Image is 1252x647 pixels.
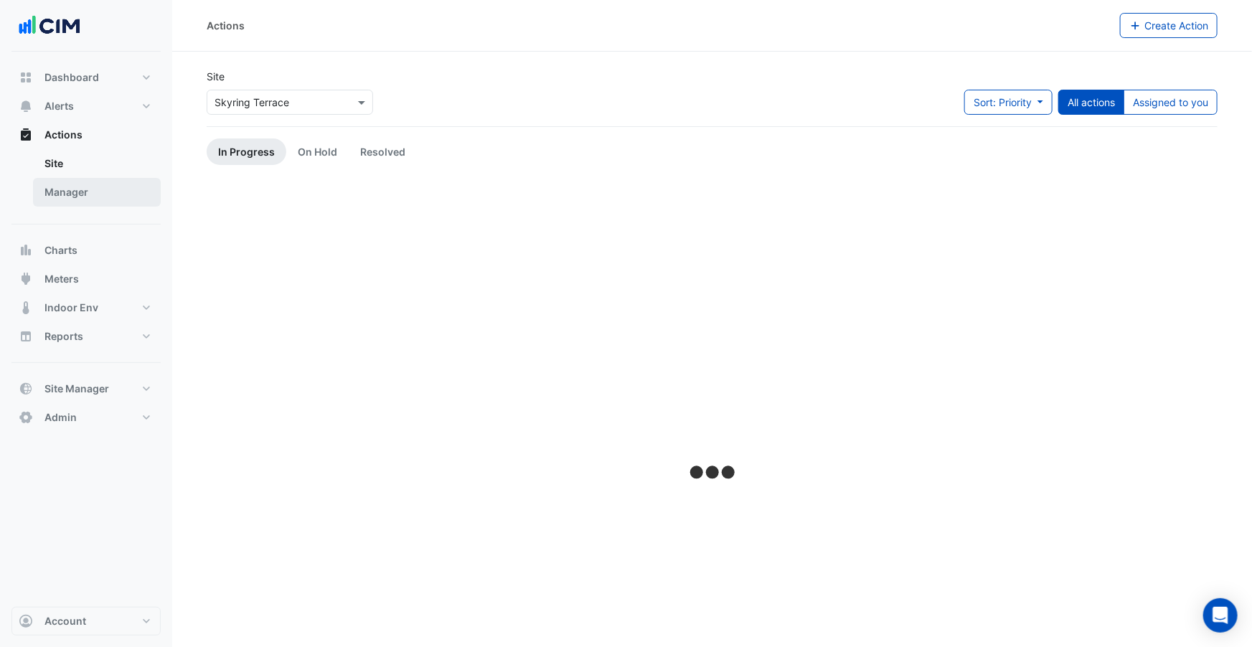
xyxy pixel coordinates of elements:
[44,243,77,258] span: Charts
[11,265,161,293] button: Meters
[349,138,417,165] a: Resolved
[207,138,286,165] a: In Progress
[207,18,245,33] div: Actions
[11,403,161,432] button: Admin
[1120,13,1218,38] button: Create Action
[11,607,161,636] button: Account
[286,138,349,165] a: On Hold
[19,382,33,396] app-icon: Site Manager
[19,70,33,85] app-icon: Dashboard
[44,99,74,113] span: Alerts
[44,329,83,344] span: Reports
[11,63,161,92] button: Dashboard
[1124,90,1218,115] button: Assigned to you
[19,243,33,258] app-icon: Charts
[44,382,109,396] span: Site Manager
[11,236,161,265] button: Charts
[11,121,161,149] button: Actions
[44,410,77,425] span: Admin
[44,128,83,142] span: Actions
[19,329,33,344] app-icon: Reports
[1144,19,1208,32] span: Create Action
[11,374,161,403] button: Site Manager
[44,614,86,628] span: Account
[19,128,33,142] app-icon: Actions
[964,90,1053,115] button: Sort: Priority
[1203,598,1238,633] div: Open Intercom Messenger
[17,11,82,40] img: Company Logo
[11,293,161,322] button: Indoor Env
[1058,90,1124,115] button: All actions
[44,272,79,286] span: Meters
[974,96,1032,108] span: Sort: Priority
[33,178,161,207] a: Manager
[11,322,161,351] button: Reports
[19,99,33,113] app-icon: Alerts
[44,70,99,85] span: Dashboard
[44,301,98,315] span: Indoor Env
[19,301,33,315] app-icon: Indoor Env
[33,149,161,178] a: Site
[11,149,161,212] div: Actions
[207,69,225,84] label: Site
[11,92,161,121] button: Alerts
[19,410,33,425] app-icon: Admin
[19,272,33,286] app-icon: Meters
